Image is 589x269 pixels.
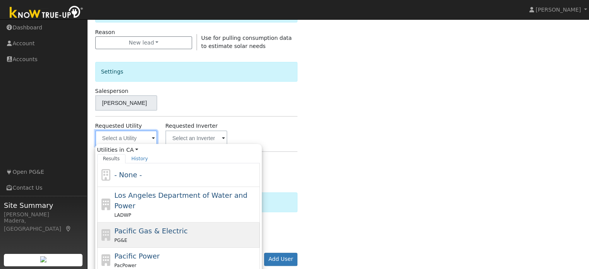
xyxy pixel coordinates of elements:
[114,212,131,218] span: LADWP
[114,227,187,235] span: Pacific Gas & Electric
[114,263,136,268] span: PacPower
[40,256,46,262] img: retrieve
[4,211,83,219] div: [PERSON_NAME]
[114,191,247,210] span: Los Angeles Department of Water and Power
[65,226,72,232] a: Map
[536,7,581,13] span: [PERSON_NAME]
[201,35,292,49] span: Use for pulling consumption data to estimate solar needs
[97,146,260,154] span: Utilities in
[95,62,298,82] div: Settings
[4,217,83,233] div: Madera, [GEOGRAPHIC_DATA]
[114,171,142,179] span: - None -
[95,28,115,36] label: Reason
[114,238,127,243] span: PG&E
[264,253,298,266] button: Add User
[97,154,126,163] a: Results
[95,130,157,146] input: Select a Utility
[165,130,227,146] input: Select an Inverter
[165,122,218,130] label: Requested Inverter
[6,4,87,22] img: Know True-Up
[95,122,142,130] label: Requested Utility
[114,252,160,260] span: Pacific Power
[95,95,157,111] input: Select a User
[95,36,192,50] button: New lead
[4,200,83,211] span: Site Summary
[125,154,154,163] a: History
[126,146,138,154] a: CA
[95,87,129,95] label: Salesperson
